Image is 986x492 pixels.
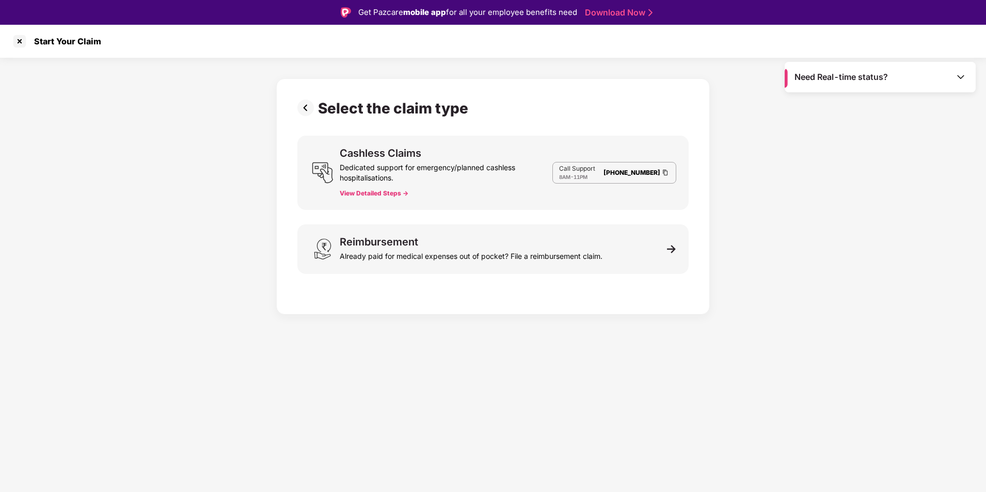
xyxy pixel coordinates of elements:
div: Cashless Claims [340,148,421,158]
span: Need Real-time status? [794,72,888,83]
img: Toggle Icon [956,72,966,82]
div: Start Your Claim [28,36,101,46]
span: 8AM [559,174,570,180]
strong: mobile app [403,7,446,17]
a: Download Now [585,7,649,18]
img: svg+xml;base64,PHN2ZyBpZD0iUHJldi0zMngzMiIgeG1sbnM9Imh0dHA6Ly93d3cudzMub3JnLzIwMDAvc3ZnIiB3aWR0aD... [297,100,318,116]
div: Dedicated support for emergency/planned cashless hospitalisations. [340,158,552,183]
img: svg+xml;base64,PHN2ZyB3aWR0aD0iMjQiIGhlaWdodD0iMzEiIHZpZXdCb3g9IjAgMCAyNCAzMSIgZmlsbD0ibm9uZSIgeG... [312,238,333,260]
img: Logo [341,7,351,18]
img: Stroke [648,7,653,18]
p: Call Support [559,165,595,173]
div: - [559,173,595,181]
div: Get Pazcare for all your employee benefits need [358,6,577,19]
button: View Detailed Steps -> [340,189,408,198]
div: Already paid for medical expenses out of pocket? File a reimbursement claim. [340,247,602,261]
img: Clipboard Icon [661,168,670,177]
div: Reimbursement [340,237,418,247]
a: [PHONE_NUMBER] [603,169,660,176]
img: svg+xml;base64,PHN2ZyB3aWR0aD0iMjQiIGhlaWdodD0iMjUiIHZpZXdCb3g9IjAgMCAyNCAyNSIgZmlsbD0ibm9uZSIgeG... [312,162,333,184]
div: Select the claim type [318,100,472,117]
img: svg+xml;base64,PHN2ZyB3aWR0aD0iMTEiIGhlaWdodD0iMTEiIHZpZXdCb3g9IjAgMCAxMSAxMSIgZmlsbD0ibm9uZSIgeG... [667,244,676,254]
span: 11PM [574,174,587,180]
